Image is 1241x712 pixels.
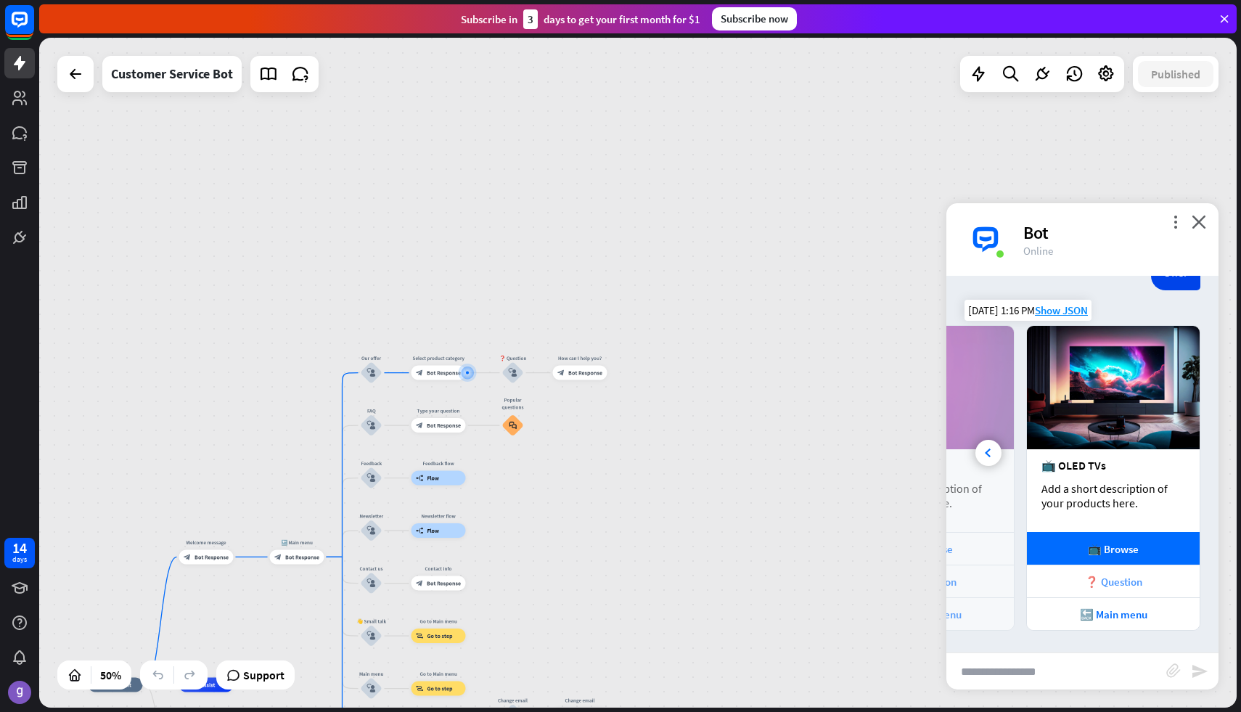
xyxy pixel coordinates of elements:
[491,355,535,362] div: ❓ Question
[1041,458,1185,472] div: 📺 OLED TVs
[416,527,424,534] i: builder_tree
[406,512,471,520] div: Newsletter flow
[427,632,453,639] span: Go to step
[547,355,613,362] div: How can I help you?
[406,407,471,414] div: Type your question
[427,422,461,429] span: Bot Response
[509,422,517,430] i: block_faq
[350,565,393,573] div: Contact us
[350,407,393,414] div: FAQ
[1168,215,1182,229] i: more_vert
[12,6,55,49] button: Open LiveChat chat widget
[496,396,529,411] div: Popular questions
[461,9,700,29] div: Subscribe in days to get your first month for $1
[367,474,376,483] i: block_user_input
[557,369,565,377] i: block_bot_response
[427,685,453,692] span: Go to step
[416,369,423,377] i: block_bot_response
[1035,303,1088,317] span: Show JSON
[194,553,229,560] span: Bot Response
[96,663,126,687] div: 50%
[285,553,319,560] span: Bot Response
[509,369,517,377] i: block_user_input
[416,632,424,639] i: block_goto
[1166,663,1181,678] i: block_attachment
[350,355,393,362] div: Our offer
[1034,607,1192,621] div: 🔙 Main menu
[367,631,376,640] i: block_user_input
[1023,244,1201,258] div: Online
[427,475,440,482] span: Flow
[367,684,376,693] i: block_user_input
[1138,61,1213,87] button: Published
[184,553,191,560] i: block_bot_response
[111,56,233,92] div: Customer Service Bot
[427,369,461,377] span: Bot Response
[350,618,393,625] div: 👋 Small talk
[427,527,440,534] span: Flow
[1034,575,1192,589] div: ❓ Question
[4,538,35,568] a: 14 days
[406,671,471,678] div: Go to Main menu
[12,541,27,555] div: 14
[523,9,538,29] div: 3
[350,671,393,678] div: Main menu
[367,369,376,377] i: block_user_input
[1041,481,1185,510] div: Add a short description of your products here.
[427,580,461,587] span: Bot Response
[367,526,376,535] i: block_user_input
[173,539,239,546] div: Welcome message
[547,697,613,704] div: Change email
[1192,215,1206,229] i: close
[406,460,471,467] div: Feedback flow
[416,422,423,429] i: block_bot_response
[243,663,284,687] span: Support
[964,300,1091,321] div: [DATE] 1:16 PM
[406,355,471,362] div: Select product category
[416,685,424,692] i: block_goto
[712,7,797,30] div: Subscribe now
[416,580,423,587] i: block_bot_response
[367,421,376,430] i: block_user_input
[350,512,393,520] div: Newsletter
[1191,663,1208,680] i: send
[406,618,471,625] div: Go to Main menu
[1023,221,1201,244] div: Bot
[416,475,424,482] i: builder_tree
[568,369,602,377] span: Bot Response
[1034,542,1192,556] div: 📺 Browse
[367,579,376,588] i: block_user_input
[12,555,27,565] div: days
[491,697,535,704] div: Change email
[350,460,393,467] div: Feedback
[264,539,329,546] div: 🔙 Main menu
[406,565,471,573] div: Contact info
[274,553,282,560] i: block_bot_response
